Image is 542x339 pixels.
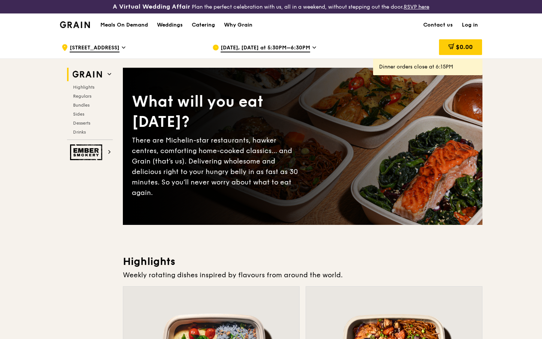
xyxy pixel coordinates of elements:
[152,14,187,36] a: Weddings
[123,255,482,268] h3: Highlights
[132,135,303,198] div: There are Michelin-star restaurants, hawker centres, comforting home-cooked classics… and Grain (...
[113,3,190,10] h3: A Virtual Wedding Affair
[60,21,90,28] img: Grain
[187,14,219,36] a: Catering
[73,129,86,135] span: Drinks
[457,14,482,36] a: Log in
[219,14,257,36] a: Why Grain
[224,14,252,36] div: Why Grain
[73,103,90,108] span: Bundles
[132,92,303,132] div: What will you eat [DATE]?
[70,44,119,52] span: [STREET_ADDRESS]
[73,120,90,126] span: Desserts
[100,21,148,29] h1: Meals On Demand
[123,270,482,280] div: Weekly rotating dishes inspired by flavours from around the world.
[221,44,310,52] span: [DATE], [DATE] at 5:30PM–6:30PM
[379,63,476,71] div: Dinner orders close at 6:15PM
[70,68,105,81] img: Grain web logo
[456,43,473,51] span: $0.00
[60,13,90,36] a: GrainGrain
[73,85,94,90] span: Highlights
[70,144,105,160] img: Ember Smokery web logo
[157,14,183,36] div: Weddings
[419,14,457,36] a: Contact us
[404,4,429,10] a: RSVP here
[192,14,215,36] div: Catering
[73,112,84,117] span: Sides
[90,3,452,10] div: Plan the perfect celebration with us, all in a weekend, without stepping out the door.
[73,94,91,99] span: Regulars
